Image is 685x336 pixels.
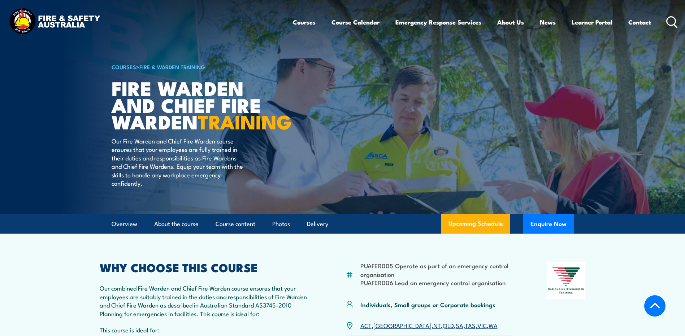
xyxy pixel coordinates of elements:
[433,321,441,330] a: NT
[112,215,137,234] a: Overview
[139,63,205,71] a: Fire & Warden Training
[360,321,372,330] a: ACT
[443,321,454,330] a: QLD
[523,214,574,234] button: Enquire Now
[395,13,481,32] a: Emergency Response Services
[100,262,311,272] h2: WHY CHOOSE THIS COURSE
[360,300,495,309] p: Individuals, Small groups or Corporate bookings
[497,13,524,32] a: About Us
[360,278,512,287] li: PUAFER006 Lead an emergency control organisation
[293,13,316,32] a: Courses
[456,321,463,330] a: SA
[477,321,487,330] a: VIC
[100,284,311,318] p: Our combined Fire Warden and Chief Fire Warden course ensures that your employees are suitably tr...
[465,321,476,330] a: TAS
[572,13,612,32] a: Learner Portal
[540,13,556,32] a: News
[100,326,311,334] p: This course is ideal for:
[112,79,290,130] h1: Fire Warden and Chief Fire Warden
[198,106,292,136] strong: TRAINING
[441,214,510,234] a: Upcoming Schedule
[112,137,243,187] p: Our Fire Warden and Chief Fire Warden course ensures that your employees are fully trained in the...
[360,261,512,278] li: PUAFER005 Operate as part of an emergency control organisation
[112,63,136,71] a: COURSES
[360,321,498,330] p: , , , , , , ,
[307,215,328,234] a: Delivery
[154,215,199,234] a: About the course
[373,321,432,330] a: [GEOGRAPHIC_DATA]
[331,13,380,32] a: Course Calendar
[547,262,586,299] img: Nationally Recognised Training logo.
[628,13,651,32] a: Contact
[216,215,255,234] a: Course content
[112,62,290,71] h6: >
[489,321,498,330] a: WA
[272,215,290,234] a: Photos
